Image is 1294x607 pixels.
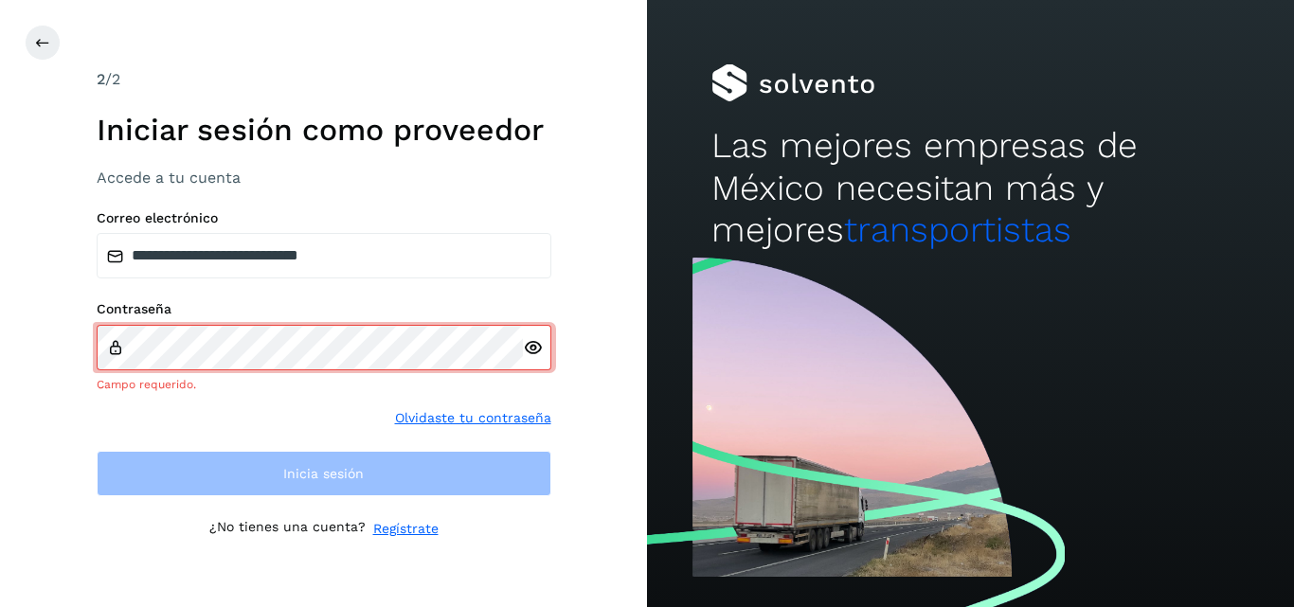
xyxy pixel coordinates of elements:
button: Inicia sesión [97,451,551,496]
span: transportistas [844,209,1071,250]
h3: Accede a tu cuenta [97,169,551,187]
div: /2 [97,68,551,91]
p: ¿No tienes una cuenta? [209,519,366,539]
label: Correo electrónico [97,210,551,226]
h2: Las mejores empresas de México necesitan más y mejores [711,125,1229,251]
div: Campo requerido. [97,376,551,393]
span: Inicia sesión [283,467,364,480]
a: Regístrate [373,519,439,539]
label: Contraseña [97,301,551,317]
h1: Iniciar sesión como proveedor [97,112,551,148]
a: Olvidaste tu contraseña [395,408,551,428]
span: 2 [97,70,105,88]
